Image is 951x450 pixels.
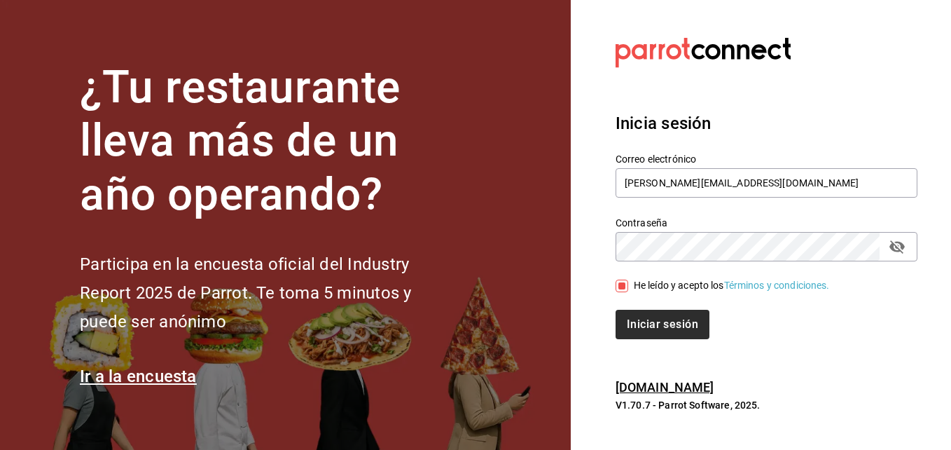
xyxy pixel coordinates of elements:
[80,250,458,336] h2: Participa en la encuesta oficial del Industry Report 2025 de Parrot. Te toma 5 minutos y puede se...
[616,154,917,163] label: Correo electrónico
[616,111,917,136] h3: Inicia sesión
[616,168,917,198] input: Ingresa tu correo electrónico
[616,380,714,395] a: [DOMAIN_NAME]
[885,235,909,259] button: passwordField
[616,217,917,227] label: Contraseña
[634,278,830,293] div: He leído y acepto los
[80,367,197,386] a: Ir a la encuesta
[724,280,830,291] a: Términos y condiciones.
[616,398,917,412] p: V1.70.7 - Parrot Software, 2025.
[80,61,458,222] h1: ¿Tu restaurante lleva más de un año operando?
[616,310,709,339] button: Iniciar sesión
